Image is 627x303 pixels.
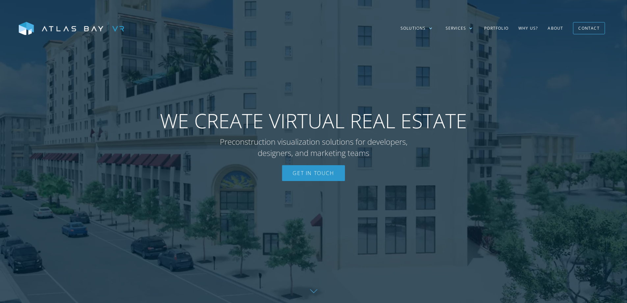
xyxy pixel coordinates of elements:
[513,19,543,38] a: Why US?
[401,25,426,31] div: Solutions
[446,25,466,31] div: Services
[160,109,467,133] span: WE CREATE VIRTUAL REAL ESTATE
[543,19,568,38] a: About
[282,165,345,181] a: Get In Touch
[578,23,599,33] div: Contact
[310,289,317,293] img: Down further on page
[394,19,439,38] div: Solutions
[479,19,513,38] a: Portfolio
[573,22,605,34] a: Contact
[207,136,421,158] p: Preconstruction visualization solutions for developers, designers, and marketing teams
[439,19,480,38] div: Services
[19,22,124,36] img: Atlas Bay VR Logo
